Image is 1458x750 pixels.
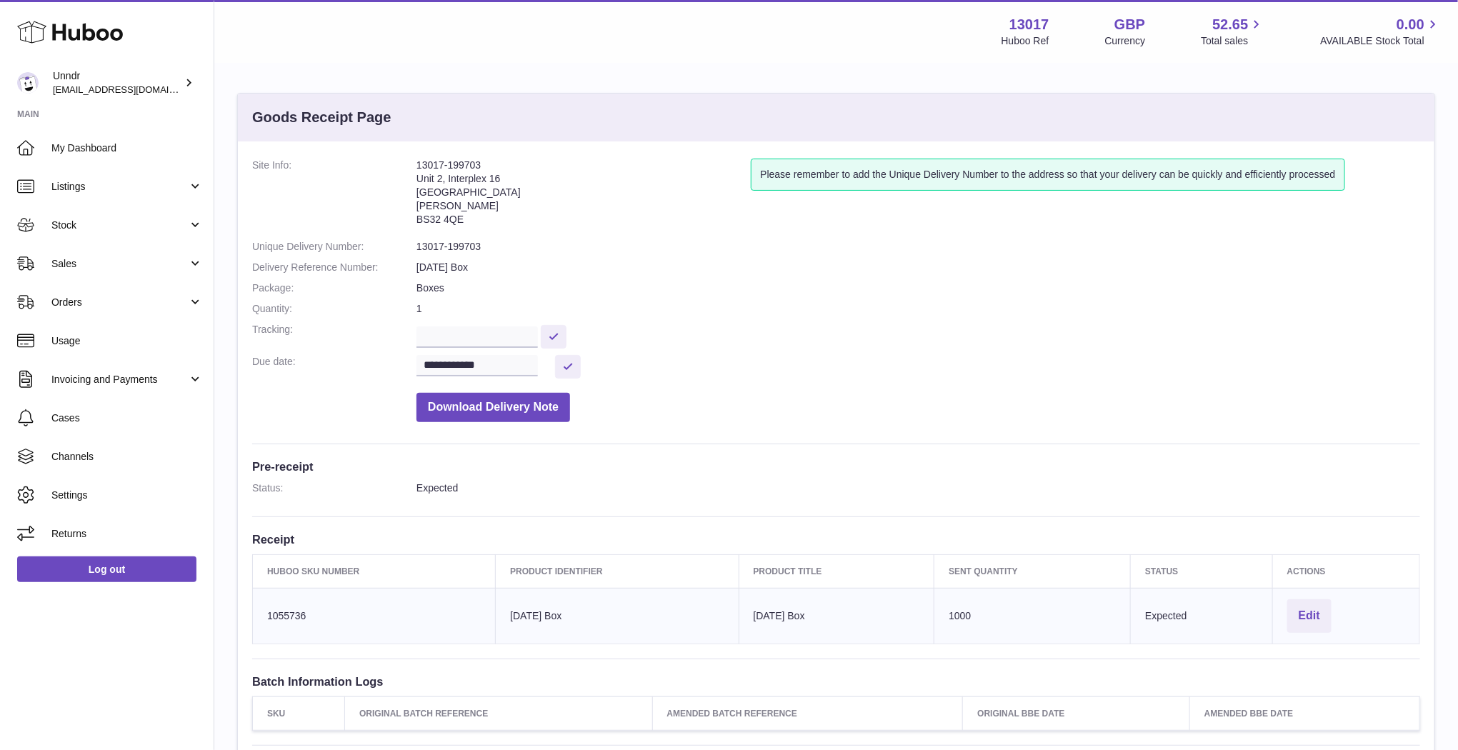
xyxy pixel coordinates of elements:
[253,554,496,588] th: Huboo SKU Number
[416,261,1420,274] dd: [DATE] Box
[51,219,188,232] span: Stock
[1272,554,1419,588] th: Actions
[51,296,188,309] span: Orders
[345,696,652,730] th: Original Batch Reference
[51,411,203,425] span: Cases
[51,257,188,271] span: Sales
[17,72,39,94] img: sofiapanwar@gmail.com
[252,355,416,379] dt: Due date:
[416,393,570,422] button: Download Delivery Note
[416,159,751,233] address: 13017-199703 Unit 2, Interplex 16 [GEOGRAPHIC_DATA] [PERSON_NAME] BS32 4QE
[1009,15,1049,34] strong: 13017
[252,323,416,348] dt: Tracking:
[51,334,203,348] span: Usage
[496,588,739,644] td: [DATE] Box
[963,696,1190,730] th: Original BBE Date
[252,302,416,316] dt: Quantity:
[252,459,1420,474] h3: Pre-receipt
[51,180,188,194] span: Listings
[739,554,934,588] th: Product title
[1131,588,1273,644] td: Expected
[751,159,1344,191] div: Please remember to add the Unique Delivery Number to the address so that your delivery can be qui...
[1212,15,1248,34] span: 52.65
[934,554,1131,588] th: Sent Quantity
[1114,15,1145,34] strong: GBP
[1105,34,1146,48] div: Currency
[416,481,1420,495] dd: Expected
[1190,696,1420,730] th: Amended BBE Date
[1002,34,1049,48] div: Huboo Ref
[252,281,416,295] dt: Package:
[17,556,196,582] a: Log out
[416,281,1420,295] dd: Boxes
[252,240,416,254] dt: Unique Delivery Number:
[934,588,1131,644] td: 1000
[1287,599,1332,633] button: Edit
[51,450,203,464] span: Channels
[416,302,1420,316] dd: 1
[1397,15,1424,34] span: 0.00
[51,373,188,386] span: Invoicing and Payments
[252,261,416,274] dt: Delivery Reference Number:
[1131,554,1273,588] th: Status
[1201,15,1264,48] a: 52.65 Total sales
[252,674,1420,689] h3: Batch Information Logs
[252,159,416,233] dt: Site Info:
[53,69,181,96] div: Unndr
[252,481,416,495] dt: Status:
[51,141,203,155] span: My Dashboard
[496,554,739,588] th: Product Identifier
[252,531,1420,547] h3: Receipt
[1320,15,1441,48] a: 0.00 AVAILABLE Stock Total
[252,108,391,127] h3: Goods Receipt Page
[1320,34,1441,48] span: AVAILABLE Stock Total
[51,489,203,502] span: Settings
[652,696,963,730] th: Amended Batch Reference
[253,696,345,730] th: SKU
[1201,34,1264,48] span: Total sales
[51,527,203,541] span: Returns
[253,588,496,644] td: 1055736
[53,84,210,95] span: [EMAIL_ADDRESS][DOMAIN_NAME]
[416,240,1420,254] dd: 13017-199703
[739,588,934,644] td: [DATE] Box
